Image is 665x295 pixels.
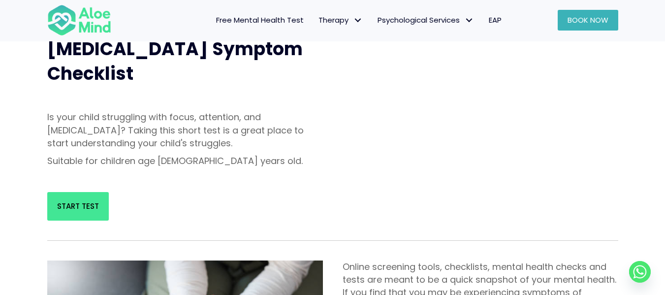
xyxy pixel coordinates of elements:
[558,10,618,31] a: Book Now
[47,192,109,221] a: Start Test
[378,15,474,25] span: Psychological Services
[47,111,323,149] p: Is your child struggling with focus, attention, and [MEDICAL_DATA]? Taking this short test is a g...
[462,13,476,28] span: Psychological Services: submenu
[370,10,481,31] a: Psychological ServicesPsychological Services: submenu
[489,15,502,25] span: EAP
[318,15,363,25] span: Therapy
[57,201,99,211] span: Start Test
[568,15,608,25] span: Book Now
[209,10,311,31] a: Free Mental Health Test
[47,11,303,86] span: Child and Teen [MEDICAL_DATA] Symptom Checklist
[311,10,370,31] a: TherapyTherapy: submenu
[47,4,111,36] img: Aloe mind Logo
[124,10,509,31] nav: Menu
[351,13,365,28] span: Therapy: submenu
[47,155,323,167] p: Suitable for children age [DEMOGRAPHIC_DATA] years old.
[481,10,509,31] a: EAP
[216,15,304,25] span: Free Mental Health Test
[629,261,651,283] a: Whatsapp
